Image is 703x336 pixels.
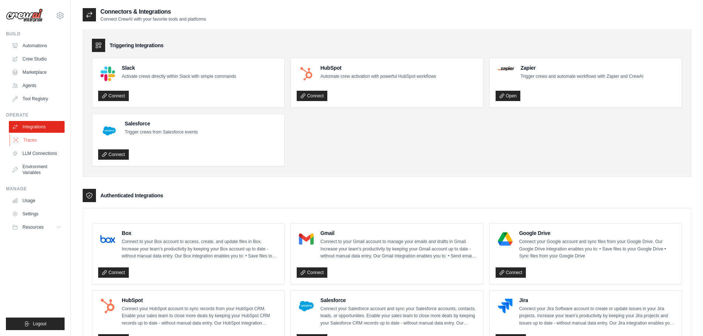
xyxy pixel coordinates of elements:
a: Marketplace [9,66,65,78]
h4: Salesforce [320,297,477,304]
img: Zapier Logo [498,66,514,71]
p: Connect your Salesforce account and sync your Salesforce accounts, contacts, leads, or opportunit... [320,305,477,327]
h3: Triggering Integrations [110,42,163,49]
a: LLM Connections [9,148,65,159]
a: Crew Studio [9,53,65,65]
a: Connect [297,91,327,101]
a: Usage [9,195,65,207]
a: Open [496,91,520,101]
h4: Jira [519,297,676,304]
p: Connect to your Gmail account to manage your emails and drafts in Gmail. Increase your team’s pro... [320,238,477,260]
div: Manage [6,186,65,192]
img: Salesforce Logo [299,299,314,314]
img: Salesforce Logo [100,122,118,140]
h4: Slack [122,64,236,72]
img: Box Logo [100,232,115,246]
a: Integrations [9,121,65,133]
a: Connect [98,91,129,101]
h4: Gmail [320,229,477,237]
h4: Salesforce [125,120,198,127]
h4: HubSpot [122,297,278,304]
a: Connect [297,267,327,278]
a: Settings [9,208,65,220]
h4: Google Drive [519,229,676,237]
p: Connect to your Box account to access, create, and update files in Box. Increase your team’s prod... [122,238,278,260]
a: Agents [9,80,65,91]
h4: Zapier [521,64,644,72]
img: Google Drive Logo [498,232,513,246]
span: Resources [23,224,44,230]
img: HubSpot Logo [299,66,314,81]
img: Slack Logo [100,66,115,81]
div: Operate [6,112,65,118]
button: Logout [6,318,65,330]
p: Trigger crews from Salesforce events [125,129,198,136]
a: Connect [98,267,129,278]
a: Environment Variables [9,161,65,179]
p: Connect your Jira Software account to create or update issues in your Jira projects. Increase you... [519,305,676,327]
a: Connect [496,267,526,278]
div: Build [6,31,65,37]
h4: HubSpot [320,64,436,72]
p: Connect CrewAI with your favorite tools and platforms [100,16,206,22]
a: Automations [9,40,65,52]
h4: Box [122,229,278,237]
h2: Connectors & Integrations [100,7,206,16]
span: Logout [33,321,46,327]
img: Logo [6,8,43,22]
img: Gmail Logo [299,232,314,246]
p: Connect your HubSpot account to sync records from your HubSpot CRM. Enable your sales team to clo... [122,305,278,327]
img: HubSpot Logo [100,299,115,314]
p: Trigger crews and automate workflows with Zapier and CrewAI [521,73,644,80]
a: Traces [10,134,65,146]
a: Tool Registry [9,93,65,105]
a: Connect [98,149,129,160]
p: Connect your Google account and sync files from your Google Drive. Our Google Drive integration e... [519,238,676,260]
p: Activate crews directly within Slack with simple commands [122,73,236,80]
img: Jira Logo [498,299,513,314]
h3: Authenticated Integrations [100,192,163,199]
p: Automate crew activation with powerful HubSpot workflows [320,73,436,80]
button: Resources [9,221,65,233]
